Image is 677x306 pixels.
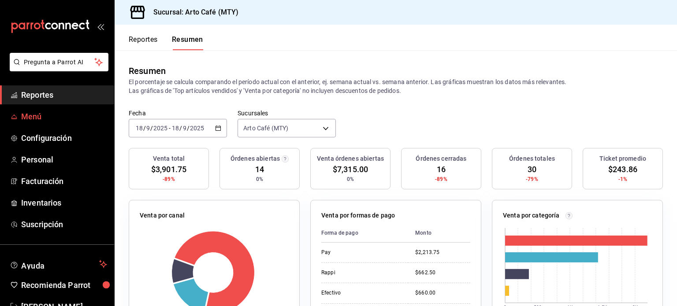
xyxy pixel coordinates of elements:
[503,211,560,220] p: Venta por categoría
[129,77,663,95] p: El porcentaje se calcula comparando el período actual con el anterior, ej. semana actual vs. sema...
[21,89,107,101] span: Reportes
[437,163,446,175] span: 16
[526,175,538,183] span: -79%
[256,175,263,183] span: 0%
[21,279,107,291] span: Recomienda Parrot
[187,125,190,132] span: /
[153,125,168,132] input: ----
[153,154,185,163] h3: Venta total
[243,124,288,133] span: Arto Café (MTY)
[97,23,104,30] button: open_drawer_menu
[408,224,470,243] th: Monto
[21,132,107,144] span: Configuración
[129,110,227,116] label: Fecha
[415,249,470,256] div: $2,213.75
[163,175,175,183] span: -89%
[140,211,185,220] p: Venta por canal
[129,64,166,77] div: Resumen
[129,35,158,50] button: Reportes
[179,125,182,132] span: /
[321,211,395,220] p: Venta por formas de pago
[169,125,171,132] span: -
[321,224,408,243] th: Forma de pago
[6,64,108,73] a: Pregunta a Parrot AI
[415,289,470,297] div: $660.00
[135,125,143,132] input: --
[416,154,466,163] h3: Órdenes cerradas
[333,163,368,175] span: $7,315.00
[21,154,107,166] span: Personal
[321,289,401,297] div: Efectivo
[347,175,354,183] span: 0%
[321,249,401,256] div: Pay
[435,175,447,183] span: -89%
[255,163,264,175] span: 14
[172,35,203,50] button: Resumen
[143,125,146,132] span: /
[146,7,238,18] h3: Sucursal: Arto Café (MTY)
[151,163,186,175] span: $3,901.75
[528,163,536,175] span: 30
[150,125,153,132] span: /
[21,197,107,209] span: Inventarios
[24,58,95,67] span: Pregunta a Parrot AI
[21,218,107,230] span: Suscripción
[618,175,627,183] span: -1%
[21,111,107,122] span: Menú
[599,154,646,163] h3: Ticket promedio
[238,110,336,116] label: Sucursales
[129,35,203,50] div: navigation tabs
[21,259,96,269] span: Ayuda
[171,125,179,132] input: --
[317,154,384,163] h3: Venta órdenes abiertas
[146,125,150,132] input: --
[21,175,107,187] span: Facturación
[231,154,280,163] h3: Órdenes abiertas
[509,154,555,163] h3: Órdenes totales
[182,125,187,132] input: --
[190,125,205,132] input: ----
[10,53,108,71] button: Pregunta a Parrot AI
[415,269,470,277] div: $662.50
[608,163,637,175] span: $243.86
[321,269,401,277] div: Rappi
